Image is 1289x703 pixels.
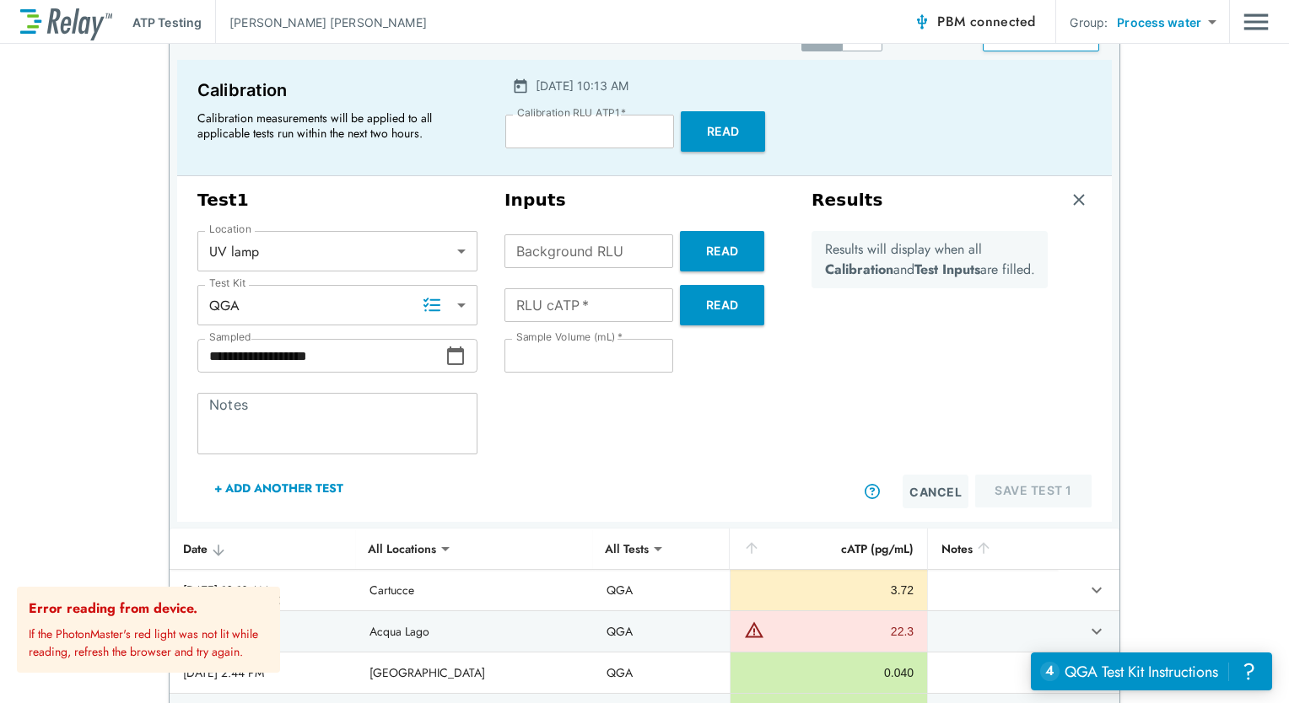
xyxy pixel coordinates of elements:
div: cATP (pg/mL) [743,539,914,559]
div: [DATE] 10:13 AM [183,582,342,598]
p: Calibration [197,77,475,104]
button: Cancel [903,475,968,508]
td: Acqua Lago [356,611,593,652]
img: LuminUltra Relay [20,4,112,40]
img: Calender Icon [512,78,529,94]
div: Notes [941,539,1044,559]
label: Sampled [209,331,251,343]
label: Test Kit [209,277,246,289]
img: Remove [1071,191,1087,208]
p: [PERSON_NAME] [PERSON_NAME] [229,13,427,31]
p: [DATE] 10:13 AM [536,77,628,94]
iframe: Resource center [1031,652,1272,690]
span: connected [970,12,1036,31]
button: Read [681,111,765,152]
button: Main menu [1243,6,1269,38]
div: UV lamp [197,234,477,268]
td: QGA [593,652,729,693]
p: Results will display when all and are filled. [825,239,1035,280]
label: Location [209,223,251,235]
button: Read [680,285,764,325]
p: Calibration measurements will be applied to all applicable tests run within the next two hours. [197,110,467,141]
span: PBM [937,10,1035,34]
b: Calibration [825,260,893,279]
button: expand row [1082,576,1111,604]
input: Choose date, selected date is Sep 23, 2025 [197,339,445,373]
label: Sample Volume (mL) [516,331,623,343]
button: PBM connected [907,5,1042,39]
p: If the PhotonMaster's red light was not lit while reading, refresh the browser and try again. [29,619,273,661]
img: Connected Icon [914,13,930,30]
label: Calibration RLU ATP1 [517,107,626,119]
th: Date [170,529,356,570]
td: [GEOGRAPHIC_DATA] [356,652,593,693]
b: Test Inputs [914,260,980,279]
div: All Locations [356,532,448,566]
h3: Inputs [504,190,785,211]
td: Cartucce [356,570,593,610]
h3: Results [812,190,883,211]
button: close [278,593,290,607]
button: + Add Another Test [197,468,360,508]
strong: Error reading from device. [29,598,197,618]
div: 0.040 [744,664,914,681]
td: QGA [593,570,729,610]
div: All Tests [593,532,661,566]
div: 22.3 [769,623,914,640]
button: Read [680,231,764,271]
h3: Test 1 [197,190,477,211]
button: expand row [1082,617,1111,646]
p: Group: [1070,13,1108,31]
div: QGA [197,288,477,322]
img: Drawer Icon [1243,6,1269,38]
img: Warning [744,620,764,640]
td: QGA [593,611,729,652]
p: ATP Testing [132,13,202,31]
div: 3.72 [744,582,914,598]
